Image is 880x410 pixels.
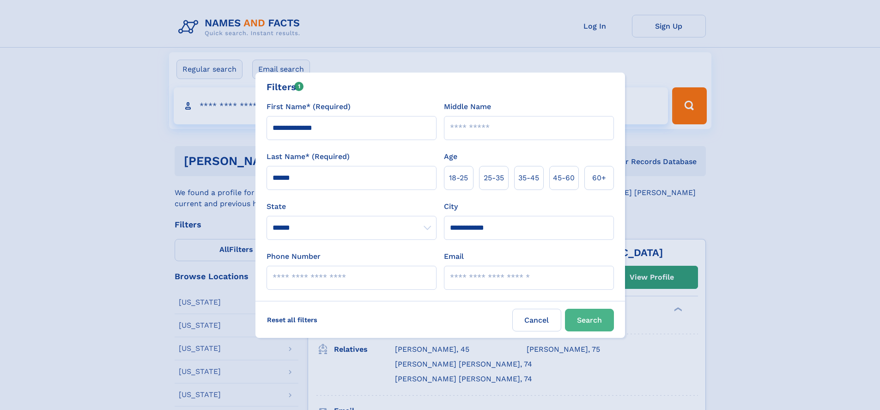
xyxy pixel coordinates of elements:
span: 45‑60 [553,172,575,184]
button: Search [565,309,614,331]
label: Cancel [512,309,561,331]
span: 35‑45 [518,172,539,184]
label: Email [444,251,464,262]
label: Middle Name [444,101,491,112]
label: Phone Number [267,251,321,262]
label: Age [444,151,457,162]
span: 18‑25 [449,172,468,184]
div: Filters [267,80,304,94]
label: Last Name* (Required) [267,151,350,162]
span: 25‑35 [484,172,504,184]
label: First Name* (Required) [267,101,351,112]
span: 60+ [592,172,606,184]
label: City [444,201,458,212]
label: State [267,201,437,212]
label: Reset all filters [261,309,323,331]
